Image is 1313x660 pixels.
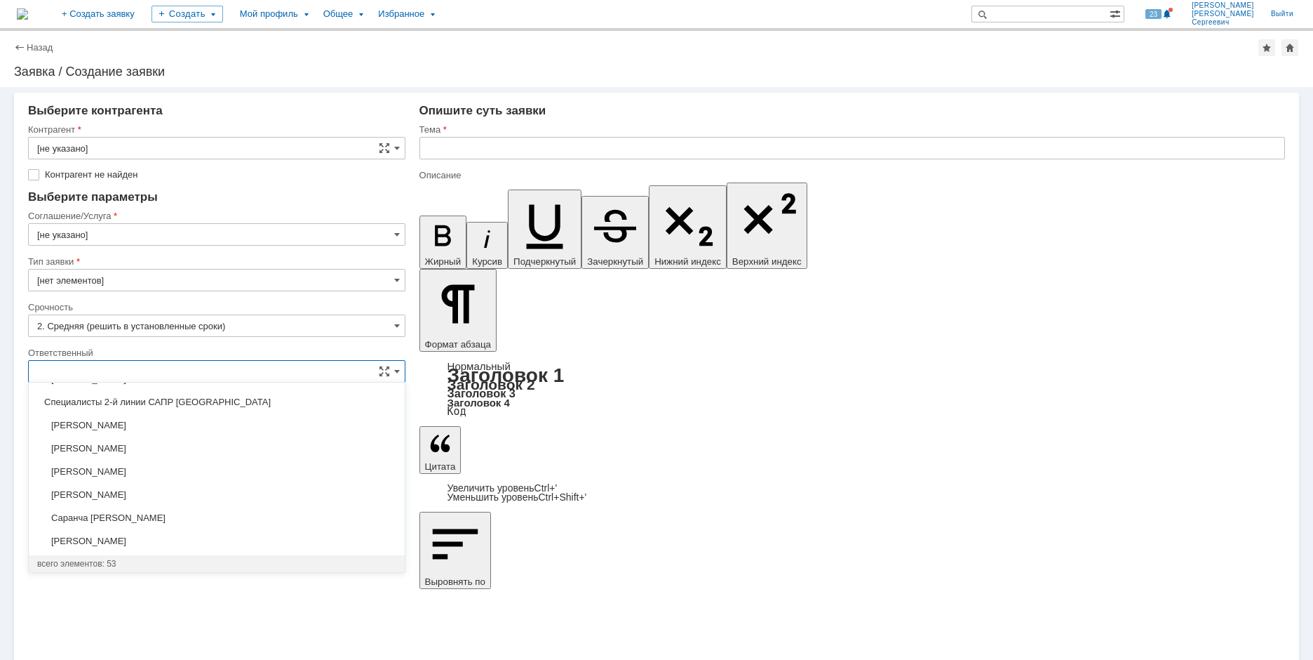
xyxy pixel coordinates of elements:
label: Контрагент не найден [45,169,403,180]
a: Decrease [447,491,587,503]
span: Нижний индекс [654,256,721,267]
span: Расширенный поиск [1110,6,1124,20]
span: Цитата [425,461,456,472]
span: 23 [1145,9,1161,19]
span: [PERSON_NAME] [37,466,396,477]
span: Опишите суть заявки [419,104,546,117]
div: Заявка / Создание заявки [14,65,1299,79]
button: Верхний индекс [727,183,807,269]
a: Код [447,405,466,418]
span: Жирный [425,256,462,267]
button: Зачеркнутый [581,196,649,269]
div: Добавить в избранное [1258,39,1275,56]
button: Выровнять по [419,512,491,589]
span: Специалисты 2-й линии САПР [GEOGRAPHIC_DATA] [37,397,396,408]
span: Зачеркнутый [587,256,643,267]
span: [PERSON_NAME] [37,420,396,431]
div: Тип заявки [28,257,403,266]
span: [PERSON_NAME] [37,536,396,547]
span: Формат абзаца [425,339,491,350]
a: Заголовок 4 [447,397,510,409]
div: Ответственный [28,348,403,357]
a: Increase [447,482,558,494]
div: Сделать домашней страницей [1281,39,1298,56]
div: Цитата [419,484,1285,502]
button: Курсив [466,222,508,269]
span: [PERSON_NAME] [37,489,396,501]
span: Выберите параметры [28,190,158,204]
div: всего элементов: 53 [37,558,396,569]
a: Заголовок 3 [447,387,516,400]
button: Цитата [419,426,462,474]
span: [PERSON_NAME] [1192,10,1254,18]
span: Ctrl+' [534,482,558,494]
span: Ctrl+Shift+' [538,491,586,503]
div: Срочность [28,303,403,312]
span: Подчеркнутый [513,256,576,267]
a: Назад [27,42,53,53]
div: Описание [419,171,1282,180]
span: Саранча [PERSON_NAME] [37,513,396,524]
div: Соглашение/Услуга [28,211,403,220]
div: Контрагент [28,125,403,134]
a: Заголовок 2 [447,376,535,392]
img: logo [17,8,28,20]
span: Сложная форма [379,366,390,377]
div: Тема [419,125,1282,134]
span: Сложная форма [379,143,390,154]
a: Заголовок 1 [447,364,565,386]
span: [PERSON_NAME] [37,443,396,454]
a: Нормальный [447,360,511,372]
button: Подчеркнутый [508,190,581,269]
button: Нижний индекс [649,185,727,269]
span: Сергеевич [1192,18,1254,27]
div: Создать [151,6,223,22]
span: Выберите контрагента [28,104,163,117]
button: Жирный [419,216,467,269]
button: Формат абзаца [419,269,497,352]
a: Перейти на домашнюю страницу [17,8,28,20]
span: Курсив [472,256,502,267]
span: Выровнять по [425,576,485,587]
span: [PERSON_NAME] [1192,1,1254,10]
div: Формат абзаца [419,362,1285,416]
span: Верхний индекс [732,256,802,267]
